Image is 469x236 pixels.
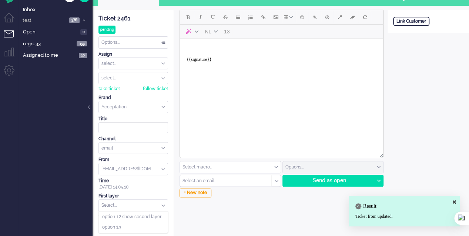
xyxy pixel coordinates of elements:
[98,51,168,58] div: Assign
[346,11,359,23] button: Clear formatting
[98,193,168,199] div: First layer
[98,178,168,190] div: [DATE] 14:05:10
[4,30,20,47] li: Tickets menu
[355,214,453,220] div: Ticket from updated.
[221,25,233,38] button: 13
[98,14,168,23] div: Ticket 2461
[98,26,115,34] div: pending
[308,11,321,23] button: Add attachment
[377,151,383,158] div: Resize
[98,72,168,84] div: Assign User
[355,203,453,209] h4: Result
[334,11,346,23] button: Fullscreen
[99,212,168,222] li: option 1.2 show second layer
[180,39,383,151] iframe: Rich Text Area
[23,6,93,13] span: Inbox
[21,5,93,13] a: Inbox
[207,11,219,23] button: Underline
[4,47,20,64] li: Supervisor menu
[98,163,168,175] div: from
[232,11,244,23] button: Bullet list
[98,86,120,92] div: take ticket
[143,86,168,92] div: follow ticket
[194,11,207,23] button: Italic
[283,175,374,186] div: Send as open
[23,52,77,59] span: Assigned to me
[244,11,257,23] button: Numbered list
[21,17,67,24] span: test
[98,95,168,101] div: Brand
[21,27,93,36] a: Open 0
[23,29,78,36] span: Open
[4,13,20,29] li: Dashboard menu
[98,136,168,142] div: Channel
[321,11,334,23] button: Delay message
[205,29,211,35] span: NL
[282,11,296,23] button: Table
[98,58,168,70] div: Assign Group
[98,116,168,122] div: Title
[21,39,93,47] a: regre33 359
[23,40,74,47] span: regre33
[4,65,20,82] li: Admin menu
[102,224,121,230] span: option 1.3
[181,25,201,38] button: AI
[102,214,161,220] span: option 1.2 show second layer
[69,17,80,23] span: 376
[80,29,87,35] span: 0
[79,53,87,58] span: 10
[77,41,87,47] span: 359
[201,25,221,38] button: Language
[269,11,282,23] button: Insert/edit image
[181,11,194,23] button: Bold
[21,51,93,59] a: Assigned to me 10
[180,189,211,197] div: + New note
[98,178,168,184] div: Time
[219,11,232,23] button: Strikethrough
[257,11,269,23] button: Insert/edit link
[98,157,168,163] div: From
[99,222,168,233] li: option 1.3
[224,29,230,35] span: 13
[296,11,308,23] button: Emoticons
[359,11,371,23] button: Reset content
[393,17,429,26] div: Link Customer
